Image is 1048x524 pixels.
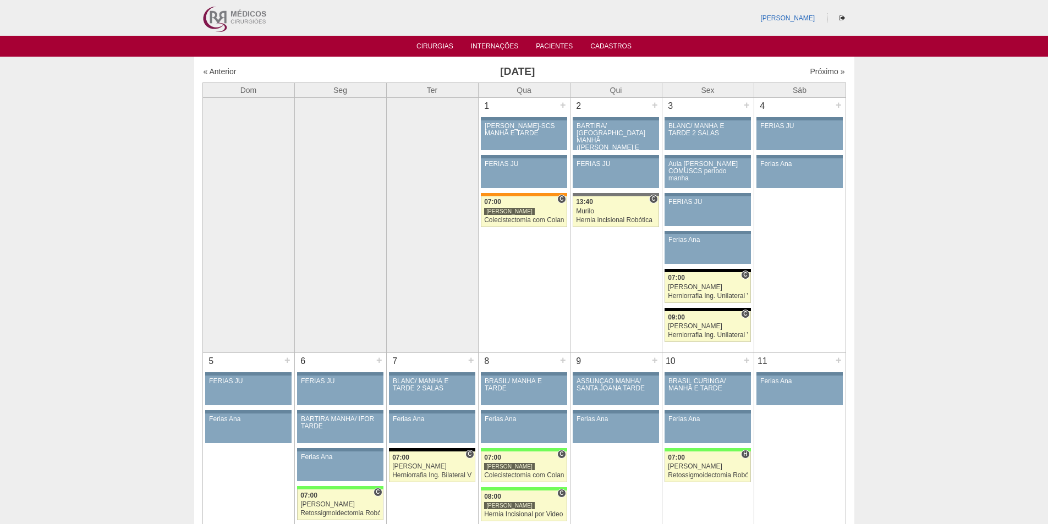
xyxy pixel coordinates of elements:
[416,42,453,53] a: Cirurgias
[668,284,748,291] div: [PERSON_NAME]
[481,490,567,521] a: C 08:00 [PERSON_NAME] Hernia Incisional por Video
[389,376,475,405] a: BLANC/ MANHÃ E TARDE 2 SALAS
[481,487,567,490] div: Key: Brasil
[205,413,291,443] a: Ferias Ana
[481,158,567,188] a: FERIAS JU
[668,472,748,479] div: Retossigmoidectomia Robótica
[665,448,750,451] div: Key: Brasil
[665,269,750,272] div: Key: Blanc
[301,454,380,461] div: Ferias Ana
[536,42,573,53] a: Pacientes
[387,353,404,369] div: 7
[300,510,380,517] div: Retossigmoidectomia Robótica
[484,198,501,206] span: 07:00
[484,501,535,510] div: [PERSON_NAME]
[573,158,659,188] a: FERIAS JU
[834,353,843,367] div: +
[392,472,472,479] div: Herniorrafia Ing. Bilateral VL
[839,15,845,21] i: Sair
[484,511,564,518] div: Hernia Incisional por Video
[662,98,679,114] div: 3
[573,117,659,120] div: Key: Aviso
[665,234,750,264] a: Ferias Ana
[297,410,383,413] div: Key: Aviso
[386,82,478,97] th: Ter
[573,193,659,196] div: Key: Santa Catarina
[573,372,659,376] div: Key: Aviso
[665,311,750,342] a: C 09:00 [PERSON_NAME] Herniorrafia Ing. Unilateral VL
[760,14,815,22] a: [PERSON_NAME]
[668,161,747,183] div: Aula [PERSON_NAME] COMUSCS período manha
[570,353,588,369] div: 9
[665,196,750,226] a: FERIAS JU
[389,448,475,451] div: Key: Blanc
[649,195,657,203] span: Consultório
[297,451,383,481] a: Ferias Ana
[481,193,567,196] div: Key: São Luiz - SCS
[668,416,747,423] div: Ferias Ana
[573,196,659,227] a: C 13:40 Murilo Hernia incisional Robótica
[576,217,656,224] div: Hernia incisional Robótica
[573,155,659,158] div: Key: Aviso
[202,82,294,97] th: Dom
[665,376,750,405] a: BRASIL CURINGA/ MANHÃ E TARDE
[668,293,748,300] div: Herniorrafia Ing. Unilateral VL
[668,463,748,470] div: [PERSON_NAME]
[204,67,237,76] a: « Anterior
[810,67,844,76] a: Próximo »
[756,158,842,188] a: Ferias Ana
[590,42,632,53] a: Cadastros
[467,353,476,367] div: +
[375,353,384,367] div: +
[389,372,475,376] div: Key: Aviso
[576,198,593,206] span: 13:40
[662,353,679,369] div: 10
[754,98,771,114] div: 4
[577,416,655,423] div: Ferias Ana
[465,450,474,459] span: Consultório
[484,207,535,216] div: [PERSON_NAME]
[481,410,567,413] div: Key: Aviso
[205,410,291,413] div: Key: Aviso
[665,155,750,158] div: Key: Aviso
[665,410,750,413] div: Key: Aviso
[481,413,567,443] a: Ferias Ana
[557,450,566,459] span: Consultório
[754,353,771,369] div: 11
[389,413,475,443] a: Ferias Ana
[576,208,656,215] div: Murilo
[668,332,748,339] div: Herniorrafia Ing. Unilateral VL
[665,120,750,150] a: BLANC/ MANHÃ E TARDE 2 SALAS
[570,82,662,97] th: Qui
[295,353,312,369] div: 6
[668,236,747,244] div: Ferias Ana
[205,372,291,376] div: Key: Aviso
[834,98,843,112] div: +
[756,120,842,150] a: FERIAS JU
[573,410,659,413] div: Key: Aviso
[665,372,750,376] div: Key: Aviso
[760,161,839,168] div: Ferias Ana
[650,98,660,112] div: +
[481,196,567,227] a: C 07:00 [PERSON_NAME] Colecistectomia com Colangiografia VL
[558,353,568,367] div: +
[209,378,288,385] div: FERIAS JU
[481,372,567,376] div: Key: Aviso
[297,372,383,376] div: Key: Aviso
[662,82,754,97] th: Sex
[485,378,563,392] div: BRASIL/ MANHÃ E TARDE
[756,372,842,376] div: Key: Aviso
[756,117,842,120] div: Key: Aviso
[481,117,567,120] div: Key: Aviso
[297,413,383,443] a: BARTIRA MANHÃ/ IFOR TARDE
[481,448,567,451] div: Key: Brasil
[485,416,563,423] div: Ferias Ana
[573,413,659,443] a: Ferias Ana
[294,82,386,97] th: Seg
[577,161,655,168] div: FERIAS JU
[479,353,496,369] div: 8
[756,155,842,158] div: Key: Aviso
[484,493,501,500] span: 08:00
[668,378,747,392] div: BRASIL CURINGA/ MANHÃ E TARDE
[741,450,749,459] span: Hospital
